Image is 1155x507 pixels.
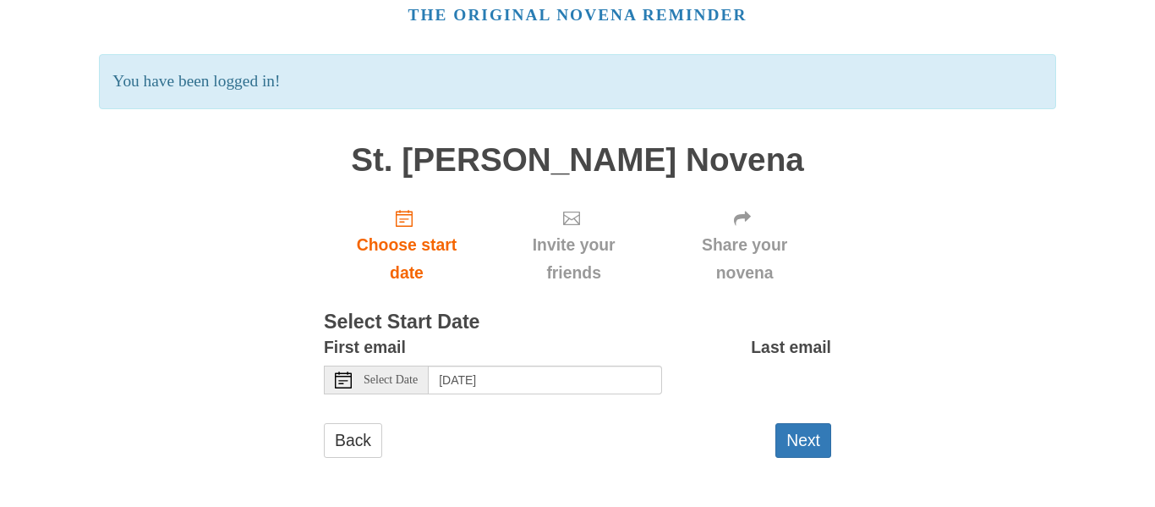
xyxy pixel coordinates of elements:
[99,54,1055,109] p: You have been logged in!
[324,311,831,333] h3: Select Start Date
[775,423,831,458] button: Next
[324,333,406,361] label: First email
[324,423,382,458] a: Back
[506,231,641,287] span: Invite your friends
[490,195,658,295] div: Click "Next" to confirm your start date first.
[675,231,814,287] span: Share your novena
[751,333,831,361] label: Last email
[324,195,490,295] a: Choose start date
[364,374,418,386] span: Select Date
[408,6,747,24] a: The original novena reminder
[658,195,831,295] div: Click "Next" to confirm your start date first.
[341,231,473,287] span: Choose start date
[324,142,831,179] h1: St. [PERSON_NAME] Novena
